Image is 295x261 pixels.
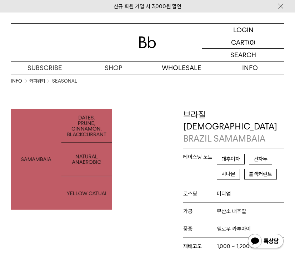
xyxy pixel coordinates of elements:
p: WHOLESALE [147,61,216,74]
span: 건자두 [249,154,272,164]
a: SEASONAL [52,78,77,85]
p: SEARCH [230,49,256,61]
p: BRAZIL SAMAMBAIA [183,133,284,145]
span: 대추야자 [217,154,245,164]
a: SUBSCRIBE [11,61,79,74]
a: 커피위키 [29,78,45,85]
span: 미디엄 [217,191,231,197]
span: 무산소 내추럴 [217,208,246,215]
span: 옐로우 카투아이 [217,226,251,232]
img: 로고 [139,36,156,48]
a: LOGIN [202,24,284,36]
img: 브라질 사맘바이아BRAZIL SAMAMBAIA [11,109,112,210]
span: 1,000 ~ 1,200 MASL [217,243,266,250]
p: INFO [216,61,285,74]
p: (0) [248,36,255,48]
span: 시나몬 [217,169,240,179]
span: 블랙커런트 [244,169,277,179]
a: 신규 회원 가입 시 3,000원 할인 [114,3,181,10]
a: CART (0) [202,36,284,49]
p: 브라질 [DEMOGRAPHIC_DATA] [183,109,284,145]
span: 로스팅 [183,191,217,197]
a: SHOP [79,61,148,74]
p: CART [231,36,248,48]
span: 품종 [183,226,217,232]
img: 카카오톡 채널 1:1 채팅 버튼 [247,233,284,250]
li: INFO [11,78,29,85]
span: 가공 [183,208,217,215]
p: LOGIN [233,24,254,36]
span: 재배고도 [183,243,217,250]
span: 테이스팅 노트 [183,154,217,160]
